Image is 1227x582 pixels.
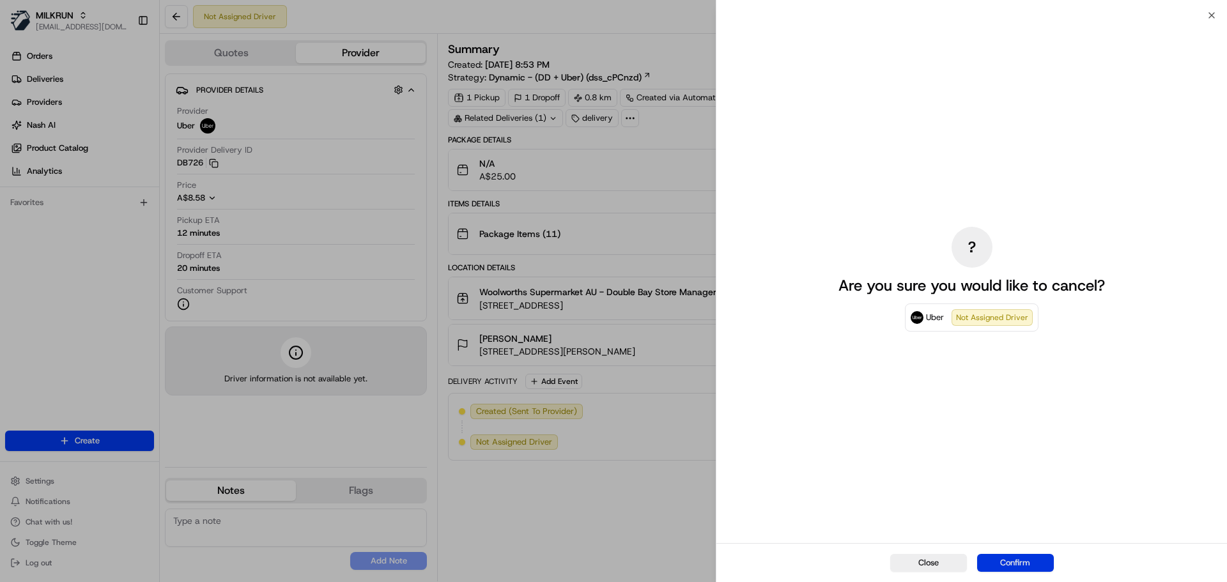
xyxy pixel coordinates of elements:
button: Close [890,554,967,572]
img: Uber [911,311,923,324]
span: Uber [926,311,944,324]
button: Confirm [977,554,1054,572]
div: ? [952,227,992,268]
p: Are you sure you would like to cancel? [838,275,1105,296]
